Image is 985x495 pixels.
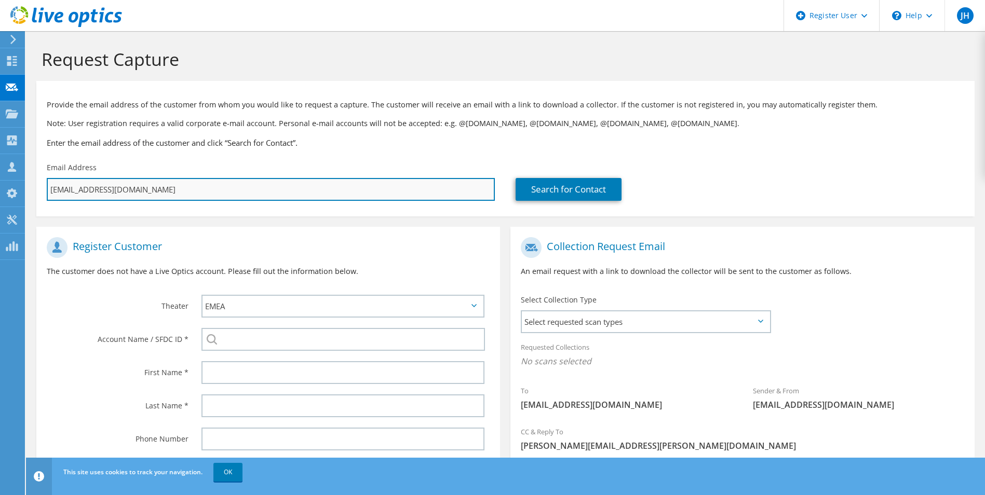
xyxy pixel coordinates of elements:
label: Phone Number [47,428,188,444]
span: [PERSON_NAME][EMAIL_ADDRESS][PERSON_NAME][DOMAIN_NAME] [521,440,964,451]
h1: Request Capture [42,48,964,70]
p: An email request with a link to download the collector will be sent to the customer as follows. [521,266,964,277]
label: Account Name / SFDC ID * [47,328,188,345]
span: [EMAIL_ADDRESS][DOMAIN_NAME] [753,399,964,410]
label: Theater [47,295,188,311]
div: Requested Collections [510,336,974,375]
span: JH [957,7,974,24]
p: Provide the email address of the customer from whom you would like to request a capture. The cust... [47,99,964,111]
label: Last Name * [47,394,188,411]
label: Select Collection Type [521,295,597,305]
h1: Collection Request Email [521,237,959,258]
label: First Name * [47,361,188,378]
p: The customer does not have a Live Optics account. Please fill out the information below. [47,266,490,277]
a: OK [213,463,242,482]
label: Email Address [47,162,97,173]
div: To [510,380,743,416]
span: No scans selected [521,355,964,367]
svg: \n [892,11,901,20]
span: Select requested scan types [522,311,769,332]
div: CC & Reply To [510,421,974,457]
span: This site uses cookies to track your navigation. [63,467,203,476]
a: Search for Contact [516,178,622,201]
h3: Enter the email address of the customer and click “Search for Contact”. [47,137,964,148]
h1: Register Customer [47,237,484,258]
span: [EMAIL_ADDRESS][DOMAIN_NAME] [521,399,732,410]
div: Sender & From [743,380,975,416]
p: Note: User registration requires a valid corporate e-mail account. Personal e-mail accounts will ... [47,118,964,129]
